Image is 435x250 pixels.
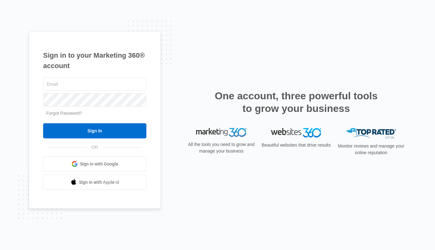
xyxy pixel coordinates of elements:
a: Sign in with Apple Id [43,175,146,190]
h2: One account, three powerful tools to grow your business [213,90,380,115]
input: Sign In [43,123,146,138]
p: All the tools you need to grow and manage your business [186,141,257,154]
span: OR [87,144,103,151]
a: Forgot Password? [46,111,82,116]
h1: Sign in to your Marketing 360® account [43,50,146,71]
input: Email [43,78,146,91]
span: Sign in with Google [80,161,118,167]
p: Monitor reviews and manage your online reputation [336,143,406,156]
img: Websites 360 [271,128,321,137]
a: Sign in with Google [43,156,146,172]
img: Marketing 360 [196,128,246,137]
span: Sign in with Apple Id [79,179,119,186]
p: Beautiful websites that drive results [261,142,331,148]
img: Top Rated Local [346,128,396,138]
